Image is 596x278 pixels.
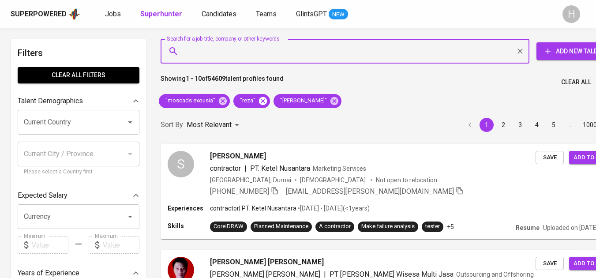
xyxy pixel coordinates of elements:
button: Save [536,257,564,270]
div: S [168,151,194,177]
span: Clear All [561,77,591,88]
p: Not open to relocation [376,176,437,184]
p: Most Relevant [187,120,232,130]
span: Teams [256,10,277,18]
h6: Filters [18,46,139,60]
div: Most Relevant [187,117,242,133]
div: Expected Salary [18,187,139,204]
span: Save [540,259,559,269]
a: Candidates [202,9,238,20]
p: Talent Demographics [18,96,83,106]
div: Superpowered [11,9,67,19]
span: [EMAIL_ADDRESS][PERSON_NAME][DOMAIN_NAME] [286,187,454,195]
img: app logo [68,8,80,21]
b: Superhunter [140,10,182,18]
span: [PHONE_NUMBER] [210,187,269,195]
button: Open [124,210,136,223]
div: Talent Demographics [18,92,139,110]
div: "[PERSON_NAME]" [274,94,341,108]
p: +5 [447,222,454,231]
span: "reza" [233,97,261,105]
p: Resume [516,223,540,232]
input: Value [103,236,139,254]
button: Clear All [558,74,595,90]
div: A contractor [319,222,351,231]
button: Open [124,116,136,128]
button: Go to page 4 [530,118,544,132]
span: "[PERSON_NAME]" [274,97,332,105]
div: "reza" [233,94,270,108]
p: Showing of talent profiles found [161,74,284,90]
div: Planned Maintenance [254,222,308,231]
b: 1 - 10 [186,75,202,82]
span: | [244,163,247,174]
div: CorelDRAW [214,222,244,231]
p: contractor | PT. Ketel Nusantara [210,204,296,213]
a: GlintsGPT NEW [296,9,348,20]
p: Skills [168,222,210,230]
span: [PERSON_NAME] [210,151,266,162]
button: Clear [514,45,526,57]
span: GlintsGPT [296,10,327,18]
a: Teams [256,9,278,20]
span: Jobs [105,10,121,18]
span: Marketing Services [313,165,366,172]
p: Sort By [161,120,183,130]
button: Go to page 2 [496,118,510,132]
p: • [DATE] - [DATE] ( <1 years ) [296,204,370,213]
span: Save [540,153,559,163]
button: Go to page 3 [513,118,527,132]
span: Candidates [202,10,236,18]
a: Superpoweredapp logo [11,8,80,21]
p: Expected Salary [18,190,67,201]
p: Please select a Country first [24,168,133,177]
span: [PERSON_NAME] [PERSON_NAME] [210,257,324,267]
input: Value [32,236,68,254]
span: PT. Ketel Nusantara [250,164,310,173]
div: Make failure analysis [361,222,415,231]
div: "moscads exousia" [159,94,230,108]
div: [GEOGRAPHIC_DATA], Dumai [210,176,291,184]
span: contractor [210,164,241,173]
span: [DEMOGRAPHIC_DATA] [300,176,367,184]
p: Experiences [168,204,210,213]
button: Go to page 5 [547,118,561,132]
b: 54609 [208,75,225,82]
div: … [563,120,577,129]
a: Superhunter [140,9,184,20]
div: H [562,5,580,23]
span: Clear All filters [25,70,132,81]
a: Jobs [105,9,123,20]
button: page 1 [480,118,494,132]
span: "moscads exousia" [159,97,221,105]
span: NEW [329,10,348,19]
button: Clear All filters [18,67,139,83]
button: Save [536,151,564,165]
div: tester [425,222,440,231]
